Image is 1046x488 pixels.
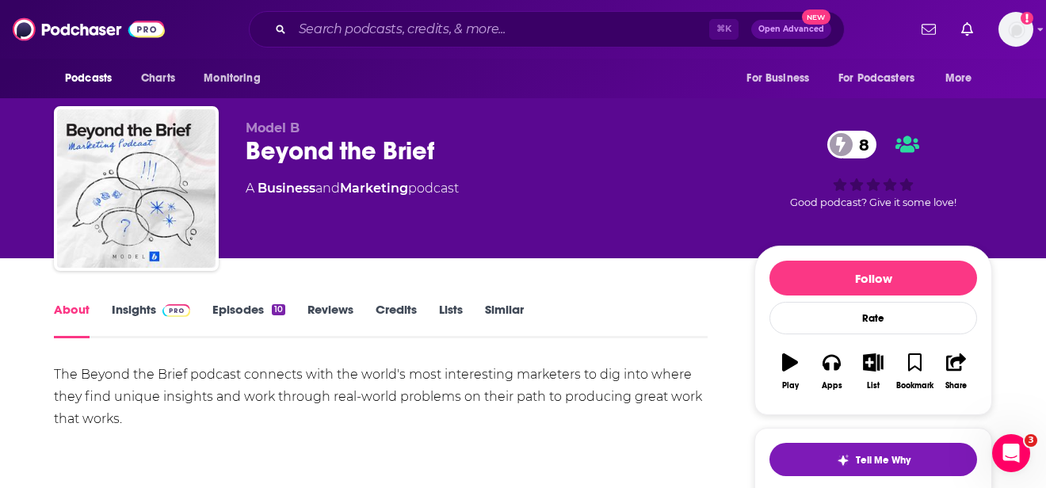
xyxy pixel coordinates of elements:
[828,63,937,93] button: open menu
[193,63,281,93] button: open menu
[936,343,977,400] button: Share
[838,67,914,90] span: For Podcasters
[998,12,1033,47] span: Logged in as aridings
[65,67,112,90] span: Podcasts
[758,25,824,33] span: Open Advanced
[769,443,977,476] button: tell me why sparkleTell Me Why
[934,63,992,93] button: open menu
[307,302,353,338] a: Reviews
[802,10,830,25] span: New
[853,343,894,400] button: List
[249,11,845,48] div: Search podcasts, credits, & more...
[746,67,809,90] span: For Business
[112,302,190,338] a: InsightsPodchaser Pro
[204,67,260,90] span: Monitoring
[292,17,709,42] input: Search podcasts, credits, & more...
[709,19,739,40] span: ⌘ K
[769,343,811,400] button: Play
[212,302,285,338] a: Episodes10
[735,63,829,93] button: open menu
[837,454,849,467] img: tell me why sparkle
[485,302,524,338] a: Similar
[896,381,933,391] div: Bookmark
[258,181,315,196] a: Business
[915,16,942,43] a: Show notifications dropdown
[246,179,459,198] div: A podcast
[822,381,842,391] div: Apps
[769,261,977,295] button: Follow
[955,16,979,43] a: Show notifications dropdown
[811,343,852,400] button: Apps
[894,343,935,400] button: Bookmark
[867,381,880,391] div: List
[782,381,799,391] div: Play
[340,181,408,196] a: Marketing
[1021,12,1033,25] svg: Add a profile image
[54,302,90,338] a: About
[54,63,132,93] button: open menu
[856,454,910,467] span: Tell Me Why
[945,67,972,90] span: More
[162,304,190,317] img: Podchaser Pro
[1025,434,1037,447] span: 3
[272,304,285,315] div: 10
[315,181,340,196] span: and
[998,12,1033,47] img: User Profile
[57,109,216,268] img: Beyond the Brief
[246,120,300,135] span: Model B
[992,434,1030,472] iframe: Intercom live chat
[54,364,708,430] div: The Beyond the Brief podcast connects with the world's most interesting marketers to dig into whe...
[13,14,165,44] img: Podchaser - Follow, Share and Rate Podcasts
[769,302,977,334] div: Rate
[790,196,956,208] span: Good podcast? Give it some love!
[945,381,967,391] div: Share
[439,302,463,338] a: Lists
[843,131,877,158] span: 8
[827,131,877,158] a: 8
[751,20,831,39] button: Open AdvancedNew
[141,67,175,90] span: Charts
[131,63,185,93] a: Charts
[754,120,992,219] div: 8Good podcast? Give it some love!
[376,302,417,338] a: Credits
[998,12,1033,47] button: Show profile menu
